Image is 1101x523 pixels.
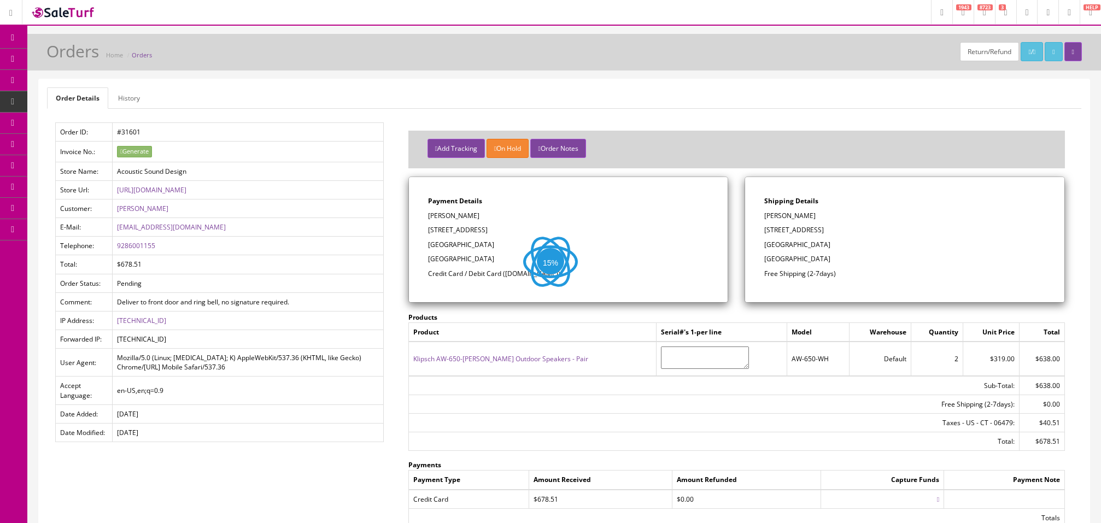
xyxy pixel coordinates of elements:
td: Date Modified: [56,423,113,442]
td: AW-650-WH [787,342,849,375]
td: #31601 [113,123,383,142]
td: Mozilla/5.0 (Linux; [MEDICAL_DATA]; K) AppleWebKit/537.36 (KHTML, like Gecko) Chrome/[URL] Mobile... [113,349,383,377]
td: Accept Language: [56,377,113,404]
td: Product [408,323,656,342]
h1: Orders [46,42,99,60]
td: E-Mail: [56,218,113,237]
td: [TECHNICAL_ID] [113,330,383,349]
a: Home [106,51,123,59]
td: en-US,en;q=0.9 [113,377,383,404]
strong: Payment Details [428,196,482,205]
td: $319.00 [963,342,1019,375]
td: $678.51 [113,255,383,274]
td: Order ID: [56,123,113,142]
td: Amount Refunded [672,471,821,490]
p: Free Shipping (2-7days) [764,269,1045,279]
td: Free Shipping (2-7days): [408,395,1019,413]
td: $678.51 [1019,432,1064,451]
a: [EMAIL_ADDRESS][DOMAIN_NAME] [117,222,226,232]
span: 1943 [956,4,971,10]
td: $40.51 [1019,414,1064,432]
td: Payment Type [408,471,529,490]
span: HELP [1084,4,1100,10]
p: Credit Card / Debit Card ([DOMAIN_NAME]) [428,269,709,279]
td: Telephone: [56,237,113,255]
a: Orders [132,51,152,59]
td: IP Address: [56,311,113,330]
button: On Hold [487,139,529,158]
td: Serial#'s 1-per line [656,323,787,342]
td: Warehouse [850,323,911,342]
a: 9286001155 [117,241,155,250]
td: [DATE] [113,404,383,423]
p: [GEOGRAPHIC_DATA] [764,254,1045,264]
img: SaleTurf [31,5,96,20]
button: Add Tracking [427,139,485,158]
td: Store Url: [56,180,113,199]
td: Deliver to front door and ring bell, no signature required. [113,292,383,311]
td: Invoice No.: [56,142,113,162]
p: [GEOGRAPHIC_DATA] [428,240,709,250]
a: [URL][DOMAIN_NAME] [117,185,186,195]
td: Unit Price [963,323,1019,342]
td: Capture Funds [821,471,944,490]
a: Klipsch AW-650-[PERSON_NAME] Outdoor Speakers - Pair [413,354,588,363]
td: $638.00 [1019,376,1064,395]
td: Credit Card [408,490,529,509]
td: Acoustic Sound Design [113,162,383,180]
td: Payment Note [944,471,1065,490]
p: [GEOGRAPHIC_DATA] [764,240,1045,250]
a: [TECHNICAL_ID] [117,316,166,325]
strong: Shipping Details [764,196,818,205]
td: Forwarded IP: [56,330,113,349]
p: [GEOGRAPHIC_DATA] [428,254,709,264]
p: [STREET_ADDRESS] [764,225,1045,235]
span: 3 [999,4,1006,10]
p: [PERSON_NAME] [764,211,1045,221]
td: [DATE] [113,423,383,442]
td: Total [1019,323,1064,342]
a: Order Details [47,87,108,109]
strong: Payments [408,460,441,469]
td: 2 [911,342,963,375]
strong: Products [408,313,437,322]
td: Total: [408,432,1019,451]
td: Pending [113,274,383,292]
td: Model [787,323,849,342]
td: Quantity [911,323,963,342]
a: History [109,87,149,109]
p: [STREET_ADDRESS] [428,225,709,235]
td: $638.00 [1019,342,1064,375]
td: Customer: [56,199,113,218]
button: Order Notes [530,139,585,158]
td: User Agent: [56,349,113,377]
td: Taxes - US - CT - 06479: [408,414,1019,432]
p: [PERSON_NAME] [428,211,709,221]
td: Total: [56,255,113,274]
td: Comment: [56,292,113,311]
td: $0.00 [672,490,821,509]
td: $678.51 [529,490,672,509]
span: 8723 [977,4,993,10]
a: Return/Refund [960,42,1019,61]
a: [PERSON_NAME] [117,204,168,213]
td: Store Name: [56,162,113,180]
a: / [1021,42,1043,61]
td: Default [850,342,911,375]
td: Date Added: [56,404,113,423]
button: Generate [117,146,152,157]
td: Sub-Total: [408,376,1019,395]
td: $0.00 [1019,395,1064,413]
td: Amount Received [529,471,672,490]
td: Order Status: [56,274,113,292]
